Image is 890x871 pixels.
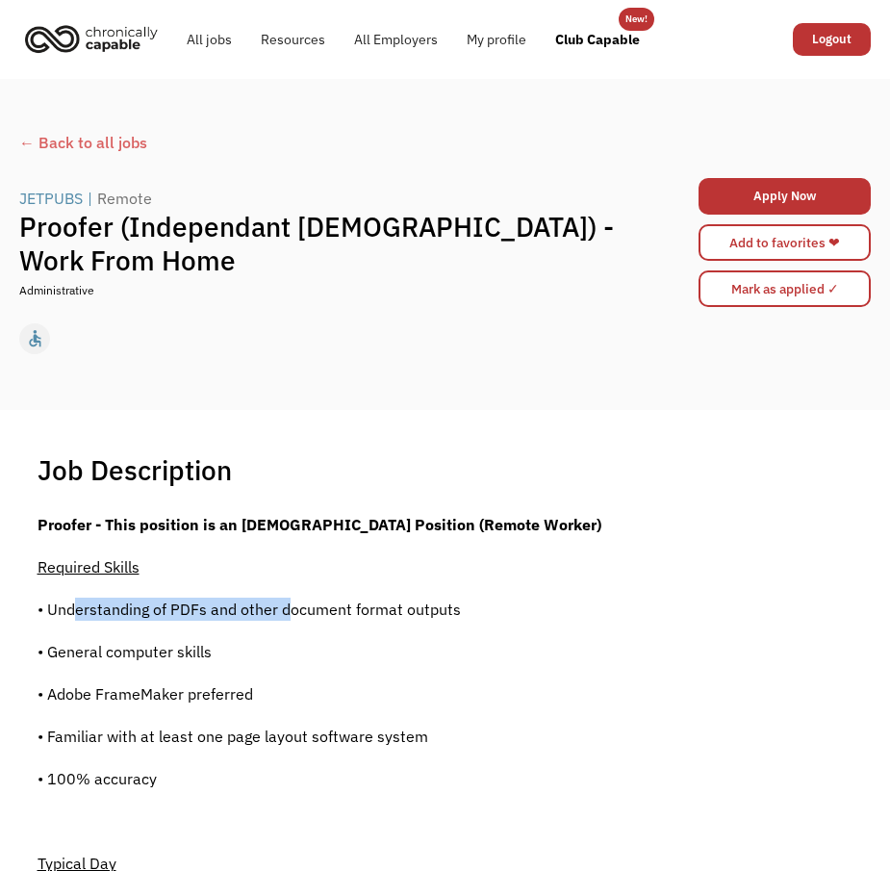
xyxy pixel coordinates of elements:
p: • 100% accuracy [38,767,843,790]
a: JETPUBS|Remote [19,187,157,210]
p: • Familiar with at least one page layout software system [38,725,843,748]
h1: Job Description [38,453,232,487]
span: Required Skills [38,557,140,576]
form: Mark as applied form [699,266,871,312]
input: Mark as applied ✓ [699,270,871,307]
strong: Proofer - This position is an [DEMOGRAPHIC_DATA] Position (Remote Worker) [38,515,601,534]
a: home [19,17,172,60]
div: Administrative [19,282,94,299]
a: All Employers [340,9,452,70]
div: accessible [25,324,45,353]
div: New! [625,8,648,31]
p: • Adobe FrameMaker preferred [38,682,843,705]
div: Remote [97,187,152,210]
p: • General computer skills [38,640,843,663]
a: ← Back to all jobs [19,131,871,173]
img: Chronically Capable logo [19,17,164,60]
a: Resources [246,9,340,70]
h1: Proofer (Independant [DEMOGRAPHIC_DATA]) - Work From Home [19,210,658,277]
div: | [88,187,92,210]
p: • Understanding of PDFs and other document format outputs [38,598,843,621]
a: Logout [793,23,871,56]
a: Apply Now [699,178,871,215]
a: Add to favorites ❤ [699,224,871,261]
a: Club Capable [541,9,654,70]
a: My profile [452,9,541,70]
a: All jobs [172,9,246,70]
div: JETPUBS [19,187,83,210]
